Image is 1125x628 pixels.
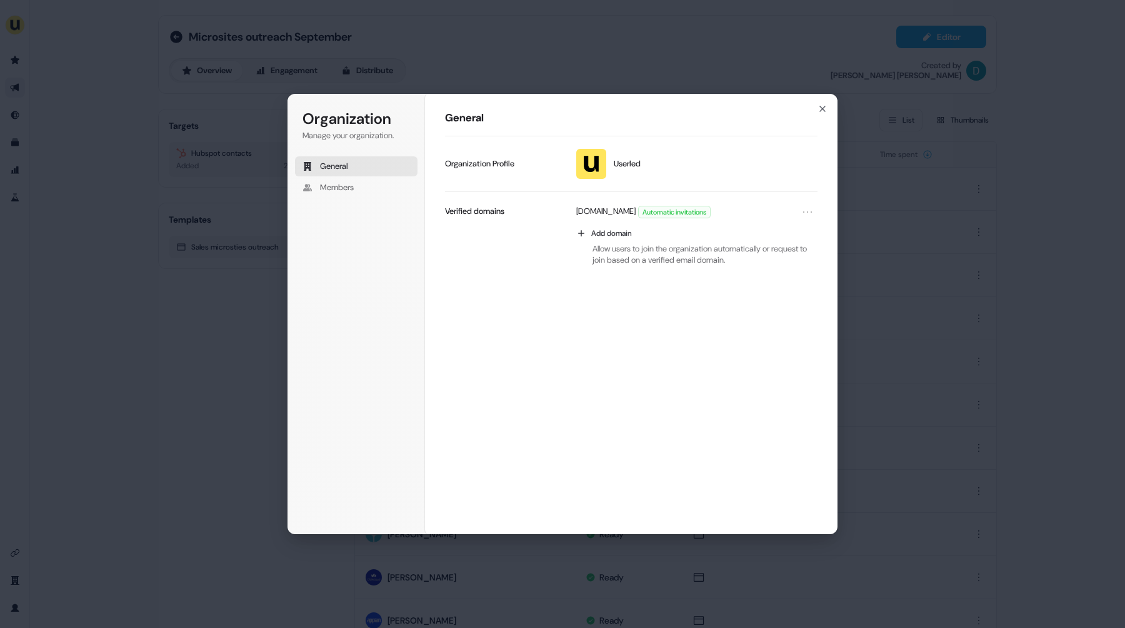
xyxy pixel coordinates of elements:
button: Add domain [570,223,817,243]
img: Userled [576,149,606,179]
p: Verified domains [445,206,504,217]
span: Userled [614,158,641,170]
p: Manage your organization. [302,130,410,141]
h1: General [445,111,817,126]
button: Open menu [800,205,815,220]
p: Allow users to join the organization automatically or request to join based on a verified email d... [570,243,817,266]
p: Organization Profile [445,158,514,170]
button: Members [295,178,417,198]
span: Automatic invitations [639,206,710,218]
h1: Organization [302,109,410,129]
span: Add domain [591,228,632,238]
span: Members [320,182,354,193]
p: [DOMAIN_NAME] [576,206,636,218]
span: General [320,161,348,172]
button: General [295,156,417,176]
